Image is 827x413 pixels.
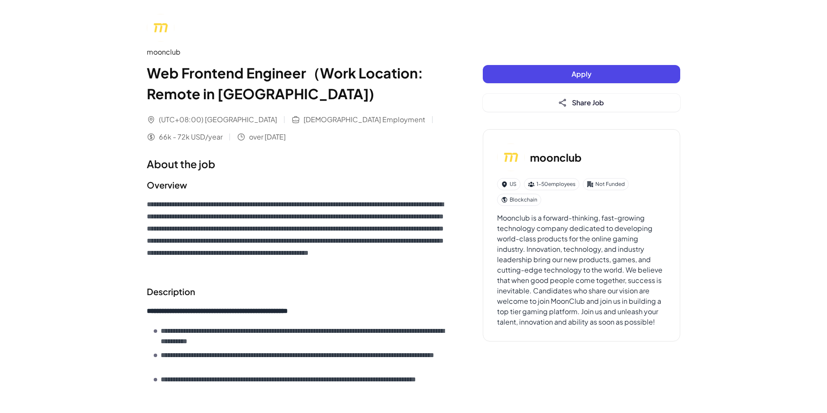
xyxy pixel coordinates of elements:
div: 1-50 employees [524,178,579,190]
h2: Overview [147,179,448,192]
div: Blockchain [497,194,541,206]
span: 66k - 72k USD/year [159,132,223,142]
h1: Web Frontend Engineer（Work Location: Remote in [GEOGRAPHIC_DATA]) [147,62,448,104]
img: mo [147,14,174,42]
div: moonclub [147,47,448,57]
div: Not Funded [583,178,629,190]
span: [DEMOGRAPHIC_DATA] Employment [304,114,425,125]
span: over [DATE] [249,132,286,142]
div: Moonclub is a forward-thinking, fast-growing technology company dedicated to developing world-cla... [497,213,666,327]
img: mo [497,143,525,171]
span: Apply [572,69,591,78]
h2: Description [147,285,448,298]
span: (UTC+08:00) [GEOGRAPHIC_DATA] [159,114,277,125]
h1: About the job [147,156,448,172]
button: Apply [483,65,680,83]
span: Share Job [572,98,604,107]
h3: moonclub [530,150,581,165]
button: Share Job [483,94,680,112]
div: US [497,178,520,190]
